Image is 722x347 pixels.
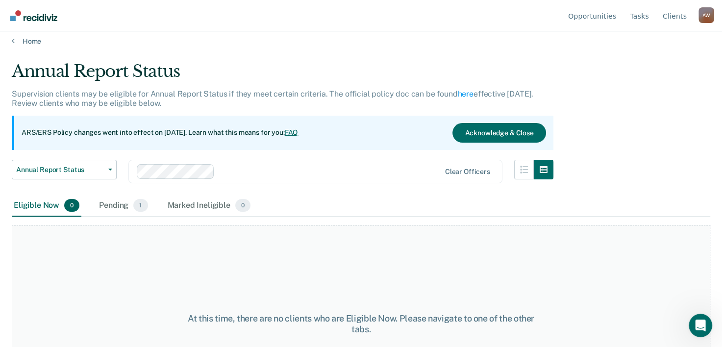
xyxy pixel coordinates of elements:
[458,89,473,99] a: here
[12,37,710,46] a: Home
[12,160,117,179] button: Annual Report Status
[64,199,79,212] span: 0
[689,314,712,337] iframe: Intercom live chat
[452,123,546,143] button: Acknowledge & Close
[133,199,148,212] span: 1
[285,128,299,136] a: FAQ
[698,7,714,23] div: A W
[12,89,533,108] p: Supervision clients may be eligible for Annual Report Status if they meet certain criteria. The o...
[10,10,57,21] img: Recidiviz
[12,61,553,89] div: Annual Report Status
[187,313,536,334] div: At this time, there are no clients who are Eligible Now. Please navigate to one of the other tabs.
[166,195,253,217] div: Marked Ineligible0
[12,195,81,217] div: Eligible Now0
[445,168,490,176] div: Clear officers
[698,7,714,23] button: Profile dropdown button
[235,199,250,212] span: 0
[22,128,298,138] p: ARS/ERS Policy changes went into effect on [DATE]. Learn what this means for you:
[16,166,104,174] span: Annual Report Status
[97,195,149,217] div: Pending1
